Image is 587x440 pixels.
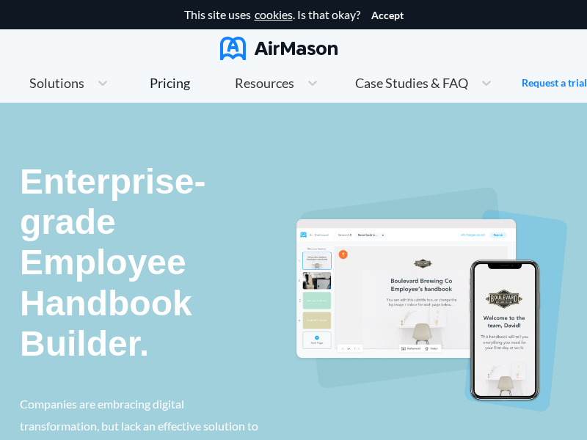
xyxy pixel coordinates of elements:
button: Accept cookies [371,10,404,21]
img: handbook intro [293,187,567,411]
span: Resources [235,76,294,89]
div: Pricing [150,76,190,89]
img: AirMason Logo [220,37,338,60]
a: Request a trial [522,76,587,90]
a: Pricing [150,70,190,96]
p: Enterprise-grade Employee Handbook Builder. [20,161,258,364]
span: Solutions [29,76,84,89]
a: cookies [255,8,293,21]
span: Case Studies & FAQ [355,76,468,89]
